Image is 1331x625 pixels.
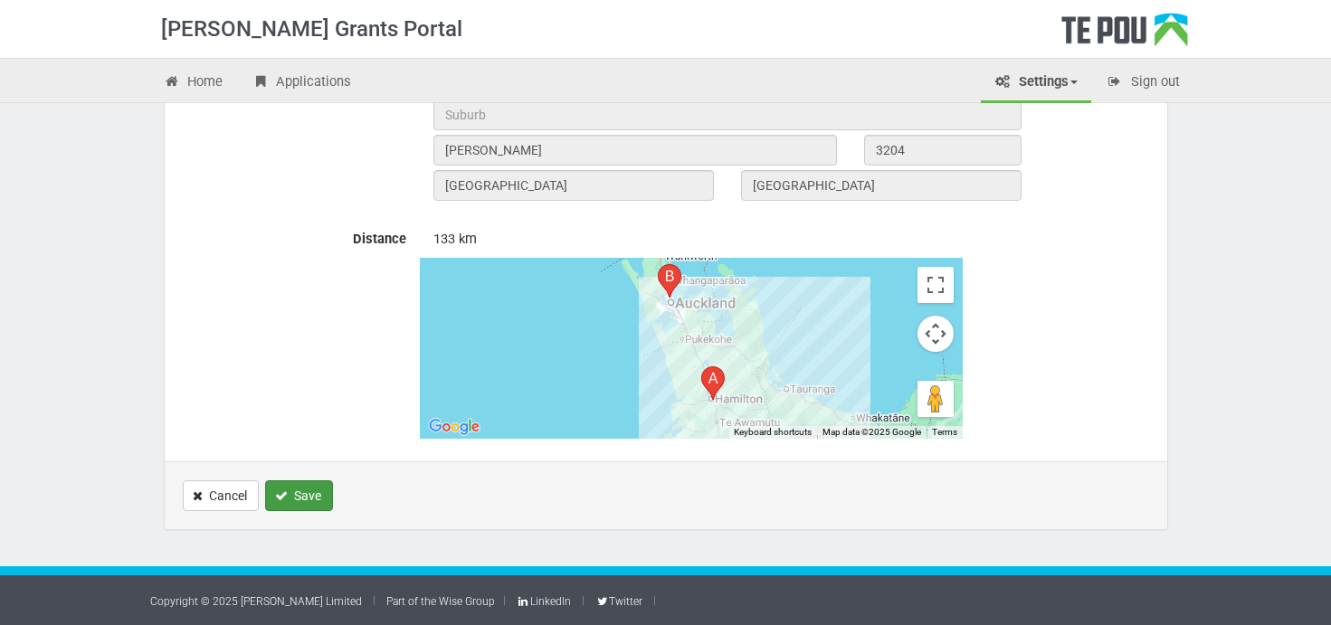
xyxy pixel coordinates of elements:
[694,359,732,407] div: 195 Collingwood Street, Hamilton Lake, Hamilton 3204, New Zealand
[741,170,1022,201] input: Country
[595,595,642,608] a: Twitter
[150,63,237,103] a: Home
[386,595,495,608] a: Part of the Wise Group
[822,427,921,437] span: Map data ©2025 Google
[424,415,484,439] img: Google
[917,316,954,352] button: Map camera controls
[1061,13,1188,58] div: Te Pou Logo
[917,267,954,303] button: Toggle fullscreen view
[1093,63,1193,103] a: Sign out
[238,63,365,103] a: Applications
[651,257,689,305] div: Akoranga Drive, Hauraki, Auckland 0627, New Zealand
[734,426,812,439] button: Keyboard shortcuts
[183,480,259,511] a: Cancel
[174,223,420,249] label: Distance
[932,427,957,437] a: Terms (opens in new tab)
[864,135,1022,166] input: Post code
[424,415,484,439] a: Open this area in Google Maps (opens a new window)
[433,230,1145,249] div: 133 km
[981,63,1091,103] a: Settings
[433,170,714,201] input: State
[433,135,837,166] input: City
[265,480,333,511] button: Save
[517,595,571,608] a: LinkedIn
[917,381,954,417] button: Drag Pegman onto the map to open Street View
[433,99,1022,130] input: Suburb
[150,595,362,608] a: Copyright © 2025 [PERSON_NAME] Limited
